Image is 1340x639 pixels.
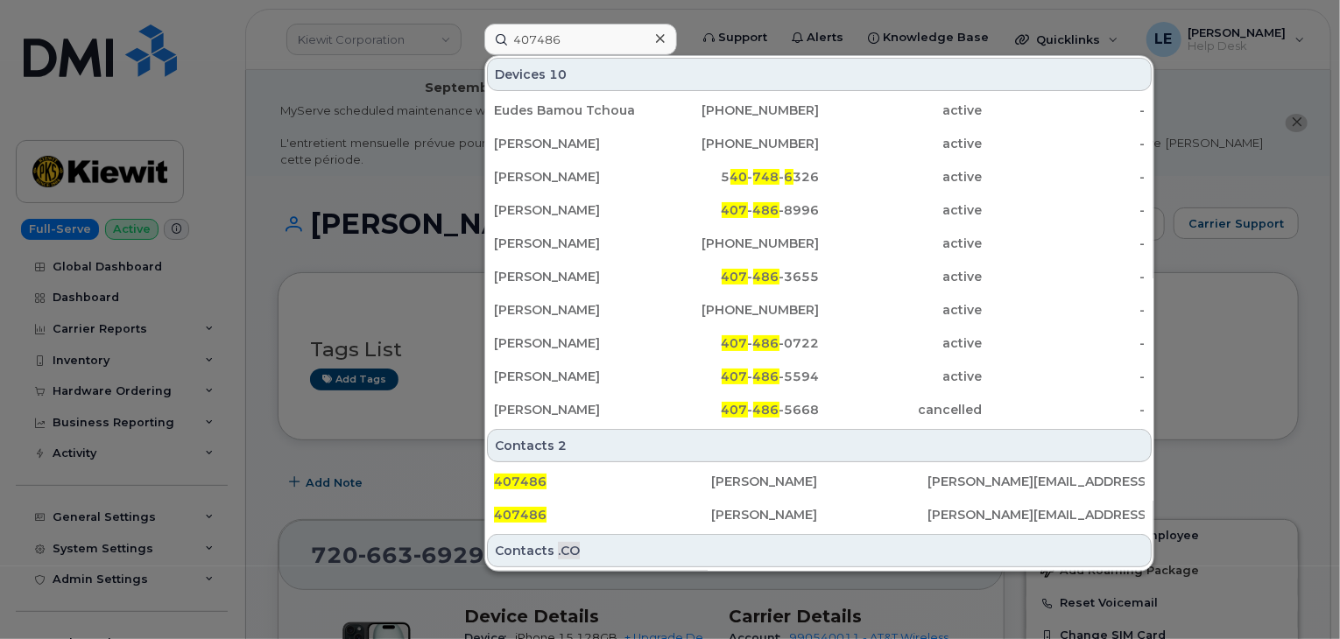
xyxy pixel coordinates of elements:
[494,474,547,489] span: 407486
[657,401,820,418] div: - -5668
[657,268,820,285] div: - -3655
[657,334,820,352] div: - -0722
[982,334,1145,352] div: -
[927,473,1145,490] div: [PERSON_NAME][EMAIL_ADDRESS][PERSON_NAME][PERSON_NAME][DOMAIN_NAME]
[558,542,580,559] span: .CO
[982,368,1145,385] div: -
[820,235,983,252] div: active
[820,135,983,152] div: active
[927,506,1145,523] div: [PERSON_NAME][EMAIL_ADDRESS][PERSON_NAME][PERSON_NAME][DOMAIN_NAME]
[785,169,793,185] span: 6
[657,368,820,385] div: - -5594
[820,401,983,418] div: cancelled
[982,201,1145,219] div: -
[722,202,748,218] span: 407
[494,401,657,418] div: [PERSON_NAME]
[753,402,779,418] span: 486
[549,66,567,83] span: 10
[820,334,983,352] div: active
[487,228,1152,259] a: [PERSON_NAME][PHONE_NUMBER]active-
[753,269,779,284] span: 486
[753,169,779,185] span: 748
[982,401,1145,418] div: -
[820,102,983,119] div: active
[487,327,1152,359] a: [PERSON_NAME]407-486-0722active-
[487,294,1152,326] a: [PERSON_NAME][PHONE_NUMBER]active-
[711,506,928,523] div: [PERSON_NAME]
[494,268,657,285] div: [PERSON_NAME]
[982,301,1145,319] div: -
[487,161,1152,193] a: [PERSON_NAME]540-748-6326active-
[494,135,657,152] div: [PERSON_NAME]
[494,235,657,252] div: [PERSON_NAME]
[657,301,820,319] div: [PHONE_NUMBER]
[558,437,567,454] span: 2
[494,201,657,219] div: [PERSON_NAME]
[487,361,1152,392] a: [PERSON_NAME]407-486-5594active-
[657,102,820,119] div: [PHONE_NUMBER]
[722,335,748,351] span: 407
[982,268,1145,285] div: -
[820,201,983,219] div: active
[494,368,657,385] div: [PERSON_NAME]
[487,534,1152,567] div: Contacts
[487,194,1152,226] a: [PERSON_NAME]407-486-8996active-
[753,202,779,218] span: 486
[722,269,748,284] span: 407
[494,301,657,319] div: [PERSON_NAME]
[487,499,1152,530] a: 407486[PERSON_NAME][PERSON_NAME][EMAIL_ADDRESS][PERSON_NAME][PERSON_NAME][DOMAIN_NAME]
[657,168,820,186] div: 5 - - 326
[753,335,779,351] span: 486
[730,169,748,185] span: 40
[487,95,1152,126] a: Eudes Bamou Tchoua[PHONE_NUMBER]active-
[487,128,1152,159] a: [PERSON_NAME][PHONE_NUMBER]active-
[820,168,983,186] div: active
[487,429,1152,462] div: Contacts
[982,235,1145,252] div: -
[722,402,748,418] span: 407
[487,58,1152,91] div: Devices
[494,102,657,119] div: Eudes Bamou Tchoua
[487,466,1152,497] a: 407486[PERSON_NAME][PERSON_NAME][EMAIL_ADDRESS][PERSON_NAME][PERSON_NAME][DOMAIN_NAME]
[982,102,1145,119] div: -
[657,235,820,252] div: [PHONE_NUMBER]
[657,201,820,219] div: - -8996
[722,369,748,384] span: 407
[753,369,779,384] span: 486
[982,168,1145,186] div: -
[1264,563,1327,626] iframe: Messenger Launcher
[982,135,1145,152] div: -
[494,334,657,352] div: [PERSON_NAME]
[820,268,983,285] div: active
[820,368,983,385] div: active
[711,473,928,490] div: [PERSON_NAME]
[494,168,657,186] div: [PERSON_NAME]
[820,301,983,319] div: active
[487,261,1152,292] a: [PERSON_NAME]407-486-3655active-
[487,394,1152,425] a: [PERSON_NAME]407-486-5668cancelled-
[657,135,820,152] div: [PHONE_NUMBER]
[494,507,547,523] span: 407486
